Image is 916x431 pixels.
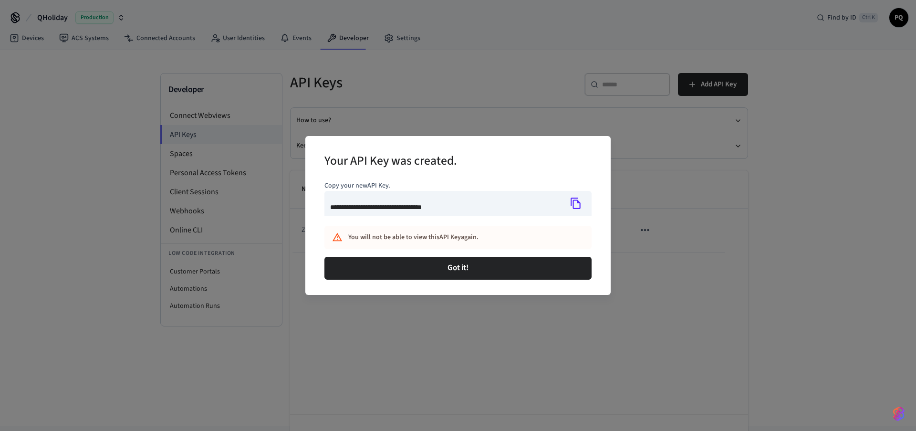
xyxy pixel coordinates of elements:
[893,406,905,421] img: SeamLogoGradient.69752ec5.svg
[566,193,586,213] button: Copy
[324,181,592,191] p: Copy your new API Key .
[324,147,457,177] h2: Your API Key was created.
[324,257,592,280] button: Got it!
[348,229,550,246] div: You will not be able to view this API Key again.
